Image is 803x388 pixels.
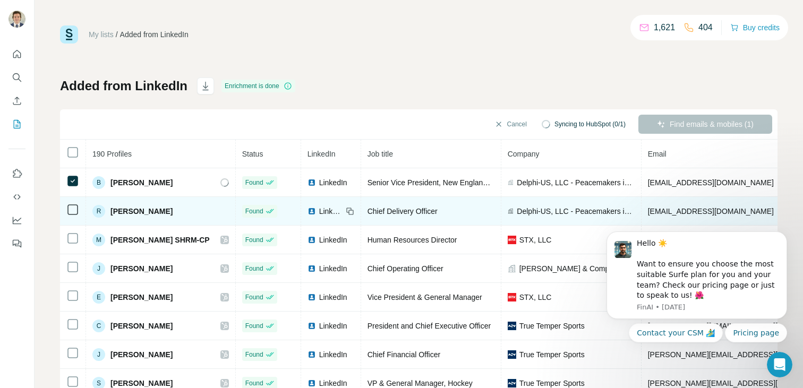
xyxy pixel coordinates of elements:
img: LinkedIn logo [307,236,316,244]
span: Delphi-US, LLC - Peacemakers in the Talent War [517,177,634,188]
img: LinkedIn logo [307,293,316,301]
span: VP & General Manager, Hockey [368,379,473,387]
span: Syncing to HubSpot (0/1) [554,119,626,129]
div: R [92,205,105,218]
span: Found [245,235,263,245]
div: J [92,262,105,275]
button: Search [8,68,25,87]
span: [PERSON_NAME] SHRM-CP [110,235,210,245]
button: Cancel [487,115,534,134]
span: Chief Financial Officer [368,350,440,359]
button: Quick start [8,45,25,64]
span: [PERSON_NAME] [110,206,173,217]
span: Found [245,264,263,273]
span: LinkedIn [307,150,336,158]
button: Use Surfe on LinkedIn [8,164,25,183]
span: Delphi-US, LLC - Peacemakers in the Talent War [517,206,634,217]
div: M [92,234,105,246]
button: Dashboard [8,211,25,230]
img: LinkedIn logo [307,350,316,359]
span: STX, LLC [519,235,552,245]
span: [PERSON_NAME] [110,263,173,274]
span: LinkedIn [319,349,347,360]
h1: Added from LinkedIn [60,77,187,94]
span: [PERSON_NAME] & Company [519,263,621,274]
p: 1,621 [654,21,675,34]
span: Found [245,350,263,359]
img: LinkedIn logo [307,207,316,215]
span: Found [245,206,263,216]
span: Vice President & General Manager [368,293,482,301]
span: LinkedIn [319,321,347,331]
span: Company [508,150,540,158]
span: Found [245,378,263,388]
span: STX, LLC [519,292,552,303]
p: 404 [698,21,713,34]
img: Avatar [8,11,25,28]
div: J [92,348,105,361]
iframe: Intercom live chat [767,352,792,377]
div: Added from LinkedIn [120,29,189,40]
span: Human Resources Director [368,236,457,244]
img: company-logo [508,236,516,244]
span: [PERSON_NAME] [110,349,173,360]
span: [PERSON_NAME] [110,292,173,303]
img: company-logo [508,293,516,301]
span: [PERSON_NAME] [110,177,173,188]
span: President and Chief Executive Officer [368,322,491,330]
img: company-logo [508,322,516,330]
button: Feedback [8,234,25,253]
span: LinkedIn [319,235,347,245]
span: 190 Profiles [92,150,132,158]
img: LinkedIn logo [307,379,316,387]
li: / [116,29,118,40]
iframe: Intercom notifications message [591,197,803,359]
div: C [92,320,105,332]
div: E [92,291,105,304]
span: [PERSON_NAME] [110,321,173,331]
span: Found [245,292,263,302]
span: LinkedIn [319,177,347,188]
div: Enrichment is done [221,80,295,92]
img: company-logo [508,379,516,387]
span: True Temper Sports [519,349,585,360]
button: Enrich CSV [8,91,25,110]
span: LinkedIn [319,206,343,217]
button: Buy credits [730,20,780,35]
span: Senior Vice President, New England Division [368,178,515,187]
span: Chief Delivery Officer [368,207,438,215]
span: Found [245,178,263,187]
span: Status [242,150,263,158]
span: Found [245,321,263,331]
span: LinkedIn [319,292,347,303]
button: My lists [8,115,25,134]
a: My lists [89,30,114,39]
img: LinkedIn logo [307,322,316,330]
span: LinkedIn [319,263,347,274]
div: B [92,176,105,189]
span: Chief Operating Officer [368,264,443,273]
img: LinkedIn logo [307,264,316,273]
span: [EMAIL_ADDRESS][DOMAIN_NAME] [648,178,774,187]
img: LinkedIn logo [307,178,316,187]
span: True Temper Sports [519,321,585,331]
img: Surfe Logo [60,25,78,44]
span: Email [648,150,667,158]
button: Use Surfe API [8,187,25,206]
img: company-logo [508,350,516,359]
span: Job title [368,150,393,158]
